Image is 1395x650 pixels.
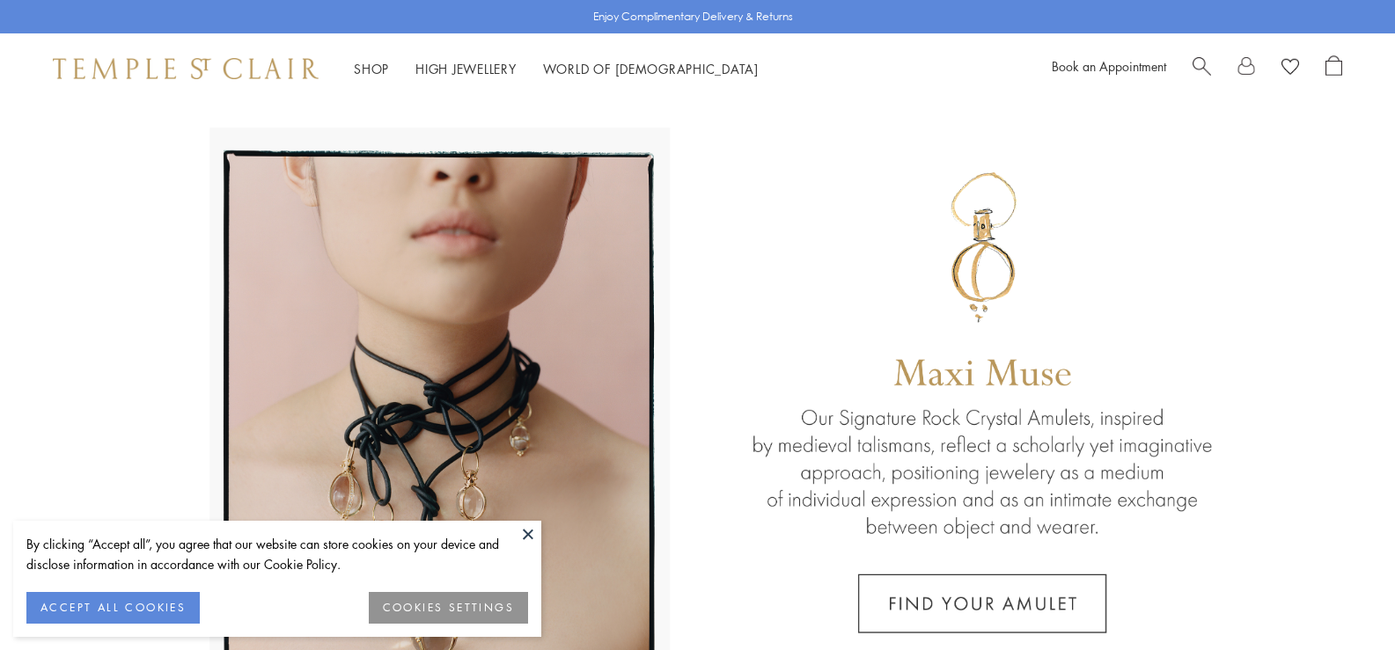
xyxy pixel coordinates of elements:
a: Search [1193,55,1211,82]
div: By clicking “Accept all”, you agree that our website can store cookies on your device and disclos... [26,534,528,574]
a: Open Shopping Bag [1325,55,1342,82]
nav: Main navigation [354,58,759,80]
button: COOKIES SETTINGS [369,592,528,624]
p: Enjoy Complimentary Delivery & Returns [593,8,793,26]
img: Temple St. Clair [53,58,319,79]
a: High JewelleryHigh Jewellery [415,60,517,77]
a: Book an Appointment [1052,57,1166,75]
a: View Wishlist [1281,55,1299,82]
a: ShopShop [354,60,389,77]
a: World of [DEMOGRAPHIC_DATA]World of [DEMOGRAPHIC_DATA] [543,60,759,77]
button: ACCEPT ALL COOKIES [26,592,200,624]
iframe: Gorgias live chat messenger [1307,567,1377,632]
